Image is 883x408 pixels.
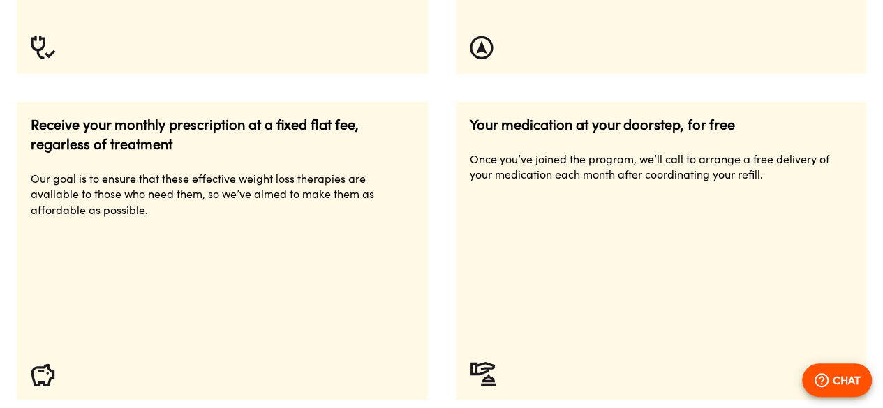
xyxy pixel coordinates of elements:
[31,115,414,154] p: Receive your monthly prescription at a fixed flat fee, regarless of treatment
[470,115,853,135] p: Your medication at your doorstep, for free
[833,372,861,388] p: CHAT
[470,152,829,181] span: Once you’ve joined the program, we’ll call to arrange a free delivery of your medication each mon...
[31,172,374,217] span: Our goal is to ensure that these effective weight loss therapies are available to those who need ...
[802,363,872,397] button: CHAT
